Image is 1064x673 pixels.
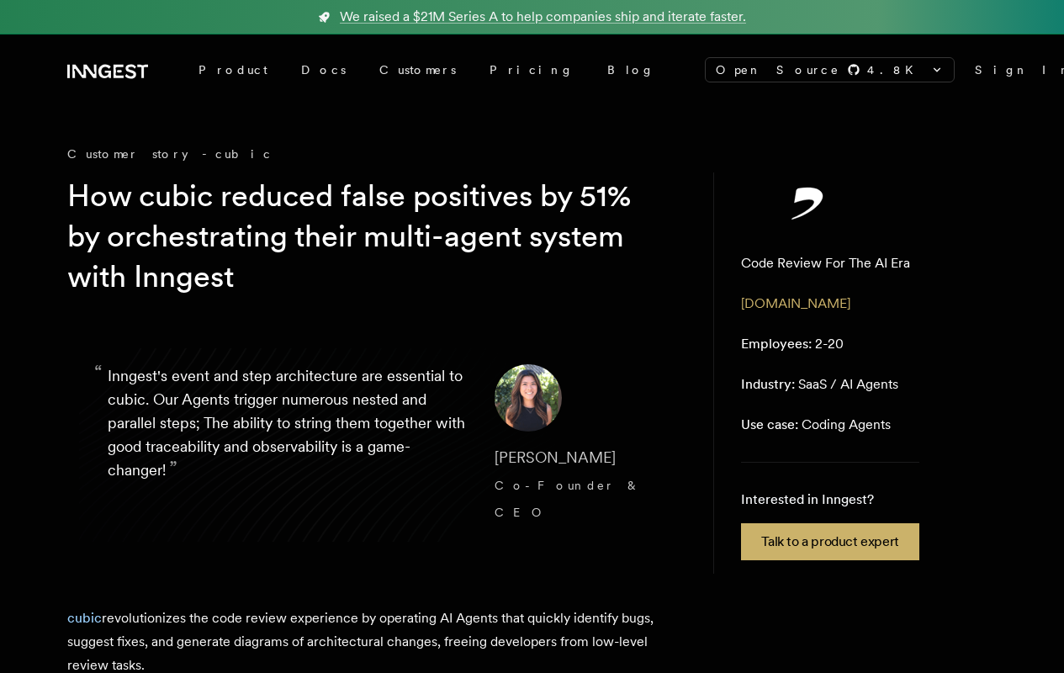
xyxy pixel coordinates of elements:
span: Employees: [741,336,812,352]
p: SaaS / AI Agents [741,374,898,395]
span: Co-Founder & CEO [495,479,641,519]
span: “ [94,368,103,378]
p: Inngest's event and step architecture are essential to cubic. Our Agents trigger numerous nested ... [108,364,468,526]
a: Talk to a product expert [741,523,918,560]
h1: How cubic reduced false positives by 51% by orchestrating their multi-agent system with Inngest [67,176,659,297]
a: Pricing [473,55,590,85]
span: ” [169,456,177,480]
a: Docs [284,55,363,85]
div: Product [182,55,284,85]
p: 2-20 [741,334,844,354]
p: Code Review For The AI Era [741,253,910,273]
span: We raised a $21M Series A to help companies ship and iterate faster. [340,7,746,27]
p: Interested in Inngest? [741,490,918,510]
p: Coding Agents [741,415,891,435]
span: [PERSON_NAME] [495,448,616,466]
a: Blog [590,55,671,85]
span: Use case: [741,416,798,432]
a: cubic [67,610,102,626]
span: Open Source [716,61,840,78]
img: cubic's logo [741,186,876,220]
img: Image of Allis Yao [495,364,562,432]
div: Customer story - cubic [67,146,686,162]
a: [DOMAIN_NAME] [741,295,850,311]
span: Industry: [741,376,795,392]
a: Customers [363,55,473,85]
span: 4.8 K [867,61,924,78]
